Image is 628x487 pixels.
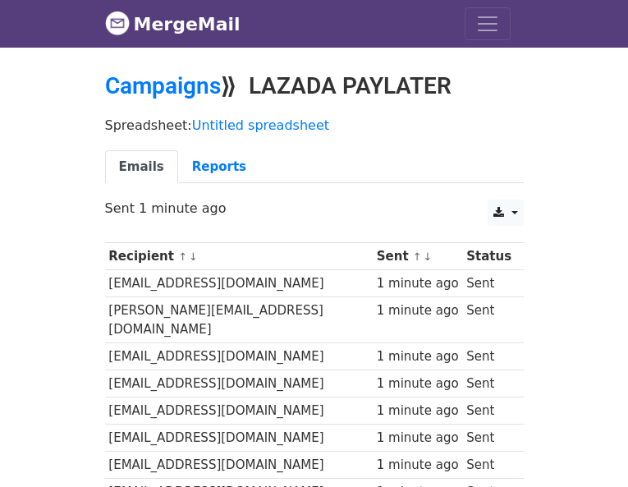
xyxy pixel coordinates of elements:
td: Sent [462,397,515,425]
img: MergeMail logo [105,11,130,35]
a: Reports [178,150,260,184]
a: MergeMail [105,7,241,41]
h2: ⟫ LAZADA PAYLATER [105,72,524,100]
td: [EMAIL_ADDRESS][DOMAIN_NAME] [105,452,373,479]
td: [EMAIL_ADDRESS][DOMAIN_NAME] [105,425,373,452]
td: [EMAIL_ADDRESS][DOMAIN_NAME] [105,270,373,297]
button: Toggle navigation [465,7,511,40]
div: 1 minute ago [377,456,459,475]
th: Sent [373,243,462,270]
a: ↓ [424,250,433,263]
div: 1 minute ago [377,274,459,293]
a: ↓ [189,250,198,263]
a: Campaigns [105,72,221,99]
th: Status [462,243,515,270]
td: Sent [462,342,515,370]
td: [PERSON_NAME][EMAIL_ADDRESS][DOMAIN_NAME] [105,297,373,343]
a: ↑ [413,250,422,263]
div: 1 minute ago [377,347,459,366]
th: Recipient [105,243,373,270]
iframe: Chat Widget [546,408,628,487]
td: Sent [462,452,515,479]
p: Sent 1 minute ago [105,200,524,217]
div: 1 minute ago [377,402,459,420]
div: 1 minute ago [377,374,459,393]
a: ↑ [178,250,187,263]
td: [EMAIL_ADDRESS][DOMAIN_NAME] [105,342,373,370]
td: Sent [462,425,515,452]
a: Untitled spreadsheet [192,117,329,133]
div: 1 minute ago [377,429,459,448]
td: Sent [462,370,515,397]
div: 1 minute ago [377,301,459,320]
td: Sent [462,297,515,343]
a: Emails [105,150,178,184]
td: [EMAIL_ADDRESS][DOMAIN_NAME] [105,370,373,397]
td: Sent [462,270,515,297]
td: [EMAIL_ADDRESS][DOMAIN_NAME] [105,397,373,425]
p: Spreadsheet: [105,117,524,134]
